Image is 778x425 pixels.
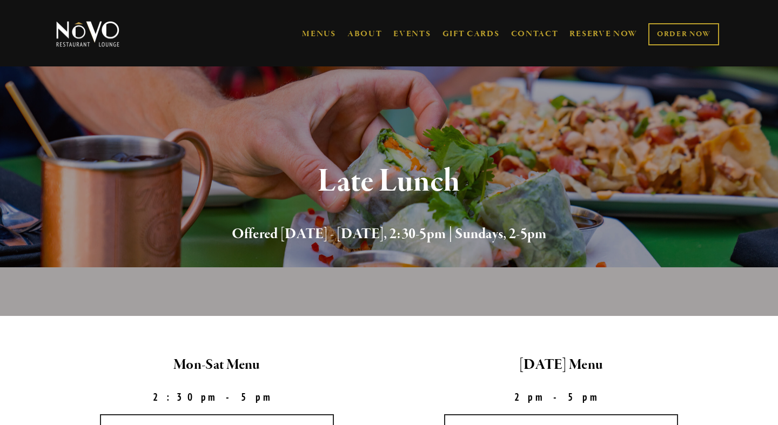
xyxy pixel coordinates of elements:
[511,24,559,44] a: CONTACT
[398,354,724,376] h2: [DATE] Menu
[54,21,122,48] img: Novo Restaurant &amp; Lounge
[54,354,380,376] h2: Mon-Sat Menu
[569,24,638,44] a: RESERVE NOW
[514,390,608,403] strong: 2pm-5pm
[302,29,336,39] a: MENUS
[442,24,500,44] a: GIFT CARDS
[74,164,704,199] h1: Late Lunch
[74,223,704,246] h2: Offered [DATE] - [DATE], 2:30-5pm | Sundays, 2-5pm
[153,390,281,403] strong: 2:30pm-5pm
[648,23,719,45] a: ORDER NOW
[347,29,383,39] a: ABOUT
[393,29,431,39] a: EVENTS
